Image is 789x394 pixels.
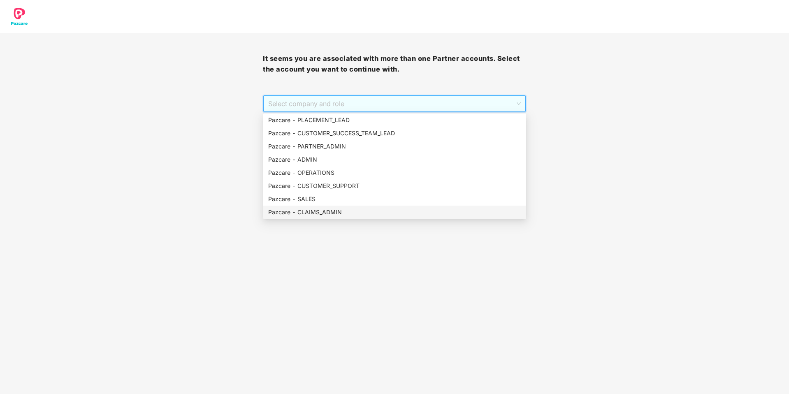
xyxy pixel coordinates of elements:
[263,206,526,219] div: Pazcare - CLAIMS_ADMIN
[268,155,521,164] div: Pazcare - ADMIN
[263,140,526,153] div: Pazcare - PARTNER_ADMIN
[268,96,520,111] span: Select company and role
[268,129,521,138] div: Pazcare - CUSTOMER_SUCCESS_TEAM_LEAD
[263,127,526,140] div: Pazcare - CUSTOMER_SUCCESS_TEAM_LEAD
[263,166,526,179] div: Pazcare - OPERATIONS
[268,168,521,177] div: Pazcare - OPERATIONS
[268,181,521,190] div: Pazcare - CUSTOMER_SUPPORT
[263,114,526,127] div: Pazcare - PLACEMENT_LEAD
[268,208,521,217] div: Pazcare - CLAIMS_ADMIN
[263,179,526,192] div: Pazcare - CUSTOMER_SUPPORT
[268,116,521,125] div: Pazcare - PLACEMENT_LEAD
[263,153,526,166] div: Pazcare - ADMIN
[268,142,521,151] div: Pazcare - PARTNER_ADMIN
[263,192,526,206] div: Pazcare - SALES
[263,53,526,74] h3: It seems you are associated with more than one Partner accounts. Select the account you want to c...
[268,195,521,204] div: Pazcare - SALES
